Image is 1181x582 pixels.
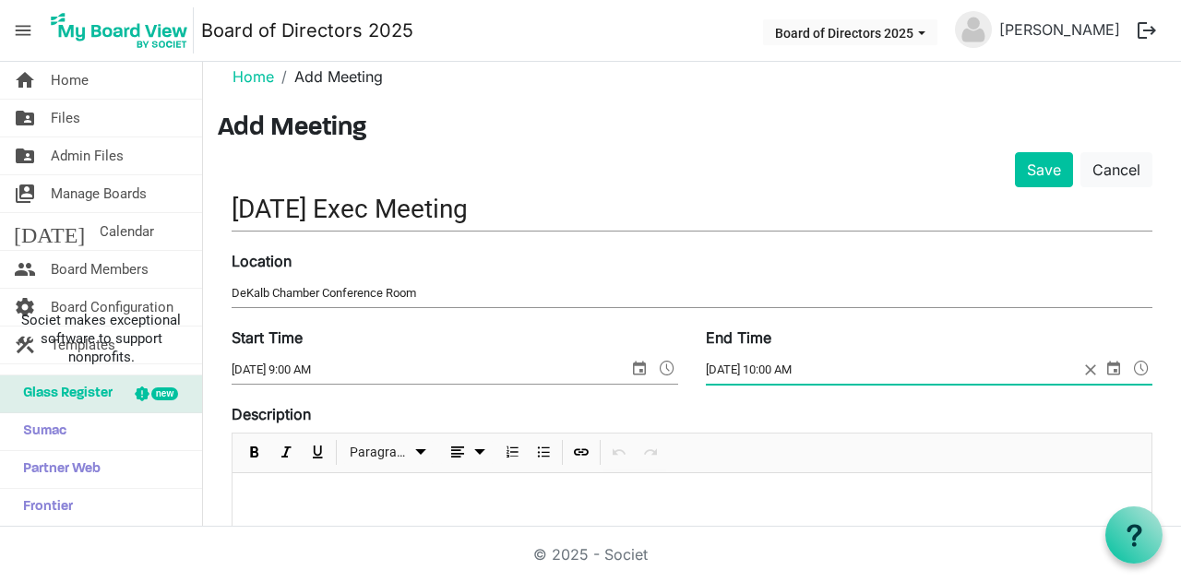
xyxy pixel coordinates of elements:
a: My Board View Logo [45,7,201,53]
span: menu [6,13,41,48]
span: [DATE] [14,213,85,250]
span: Board Members [51,251,149,288]
a: Home [233,67,274,86]
a: © 2025 - Societ [533,545,648,564]
button: Underline [305,441,330,464]
span: people [14,251,36,288]
h3: Add Meeting [218,113,1166,145]
div: Bulleted List [528,434,559,472]
span: folder_shared [14,100,36,137]
label: Start Time [232,327,303,349]
div: Insert Link [566,434,597,472]
button: Save [1015,152,1073,187]
img: no-profile-picture.svg [955,11,992,48]
span: close [1079,356,1103,384]
span: switch_account [14,175,36,212]
div: Numbered List [496,434,528,472]
label: Location [232,250,292,272]
span: select [628,356,650,380]
span: Files [51,100,80,137]
span: Home [51,62,89,99]
span: Paragraph [350,441,410,464]
span: Societ makes exceptional software to support nonprofits. [8,311,194,366]
div: Alignments [437,434,497,472]
span: Manage Boards [51,175,147,212]
span: home [14,62,36,99]
button: Numbered List [500,441,525,464]
button: logout [1127,11,1166,50]
button: dropdownbutton [440,441,494,464]
input: Title [232,187,1152,231]
div: Bold [239,434,270,472]
button: Paragraph dropdownbutton [343,441,435,464]
label: End Time [706,327,771,349]
a: Cancel [1080,152,1152,187]
span: Partner Web [14,451,101,488]
div: Underline [302,434,333,472]
span: Calendar [100,213,154,250]
div: new [151,387,178,400]
span: Sumac [14,413,66,450]
button: Board of Directors 2025 dropdownbutton [763,19,937,45]
span: folder_shared [14,137,36,174]
button: Bold [243,441,268,464]
button: Insert Link [569,441,594,464]
span: select [1103,356,1125,380]
span: Admin Files [51,137,124,174]
span: Board Configuration [51,289,173,326]
span: Frontier [14,489,73,526]
button: Bulleted List [531,441,556,464]
button: Italic [274,441,299,464]
div: Italic [270,434,302,472]
li: Add Meeting [274,65,383,88]
div: Formats [340,434,437,472]
label: Description [232,403,311,425]
img: My Board View Logo [45,7,194,53]
span: Glass Register [14,375,113,412]
a: Board of Directors 2025 [201,12,413,49]
span: settings [14,289,36,326]
a: [PERSON_NAME] [992,11,1127,48]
